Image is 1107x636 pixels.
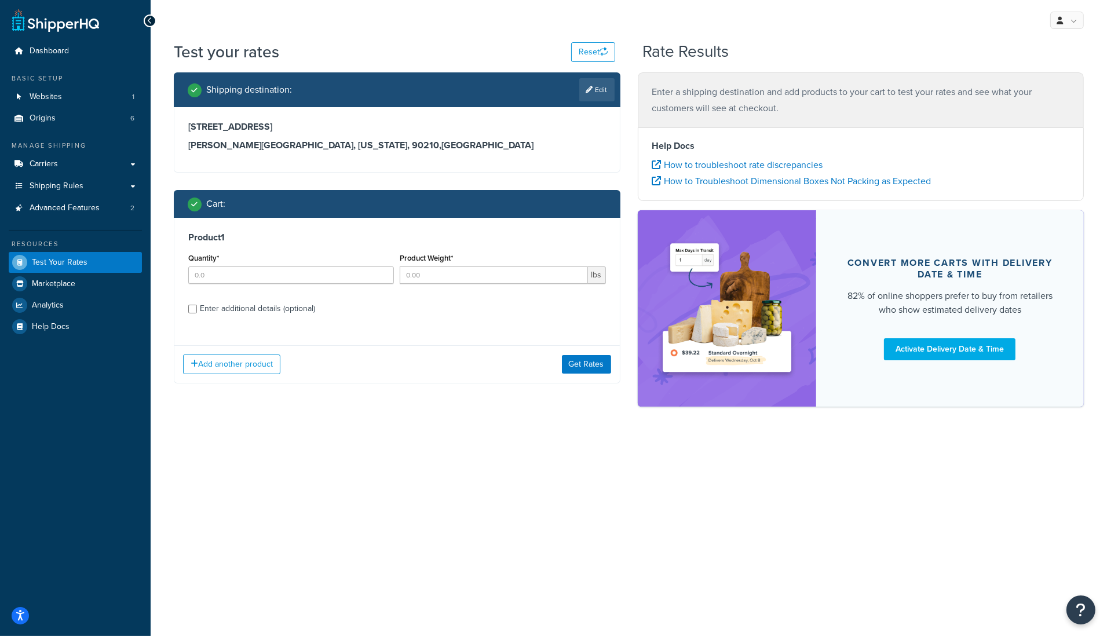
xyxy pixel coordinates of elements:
span: Shipping Rules [30,181,83,191]
span: lbs [588,266,606,284]
h2: Shipping destination : [206,85,292,95]
button: Get Rates [562,355,611,374]
a: Edit [579,78,615,101]
li: Advanced Features [9,198,142,219]
input: Enter additional details (optional) [188,305,197,313]
span: 1 [132,92,134,102]
span: 6 [130,114,134,123]
li: Origins [9,108,142,129]
span: Carriers [30,159,58,169]
div: 82% of online shoppers prefer to buy from retailers who show estimated delivery dates [844,289,1056,317]
h2: Cart : [206,199,225,209]
span: Dashboard [30,46,69,56]
a: Advanced Features2 [9,198,142,219]
a: Websites1 [9,86,142,108]
a: How to troubleshoot rate discrepancies [652,158,823,171]
button: Reset [571,42,615,62]
a: Origins6 [9,108,142,129]
h1: Test your rates [174,41,279,63]
input: 0.0 [188,266,394,284]
h2: Rate Results [642,43,729,61]
input: 0.00 [400,266,587,284]
span: Origins [30,114,56,123]
h3: [PERSON_NAME][GEOGRAPHIC_DATA], [US_STATE], 90210 , [GEOGRAPHIC_DATA] [188,140,606,151]
div: Convert more carts with delivery date & time [844,257,1056,280]
a: Marketplace [9,273,142,294]
a: Shipping Rules [9,176,142,197]
a: Carriers [9,153,142,175]
a: Help Docs [9,316,142,337]
p: Enter a shipping destination and add products to your cart to test your rates and see what your c... [652,84,1070,116]
label: Product Weight* [400,254,453,262]
li: Websites [9,86,142,108]
button: Add another product [183,354,280,374]
h3: [STREET_ADDRESS] [188,121,606,133]
h4: Help Docs [652,139,1070,153]
a: Analytics [9,295,142,316]
span: Websites [30,92,62,102]
span: Advanced Features [30,203,100,213]
a: Activate Delivery Date & Time [884,338,1015,360]
span: Marketplace [32,279,75,289]
a: Test Your Rates [9,252,142,273]
span: 2 [130,203,134,213]
a: How to Troubleshoot Dimensional Boxes Not Packing as Expected [652,174,931,188]
span: Help Docs [32,322,70,332]
span: Test Your Rates [32,258,87,268]
span: Analytics [32,301,64,310]
div: Manage Shipping [9,141,142,151]
div: Resources [9,239,142,249]
label: Quantity* [188,254,219,262]
img: feature-image-ddt-36eae7f7280da8017bfb280eaccd9c446f90b1fe08728e4019434db127062ab4.png [655,228,799,389]
div: Basic Setup [9,74,142,83]
a: Dashboard [9,41,142,62]
div: Enter additional details (optional) [200,301,315,317]
button: Open Resource Center [1066,595,1095,624]
h3: Product 1 [188,232,606,243]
